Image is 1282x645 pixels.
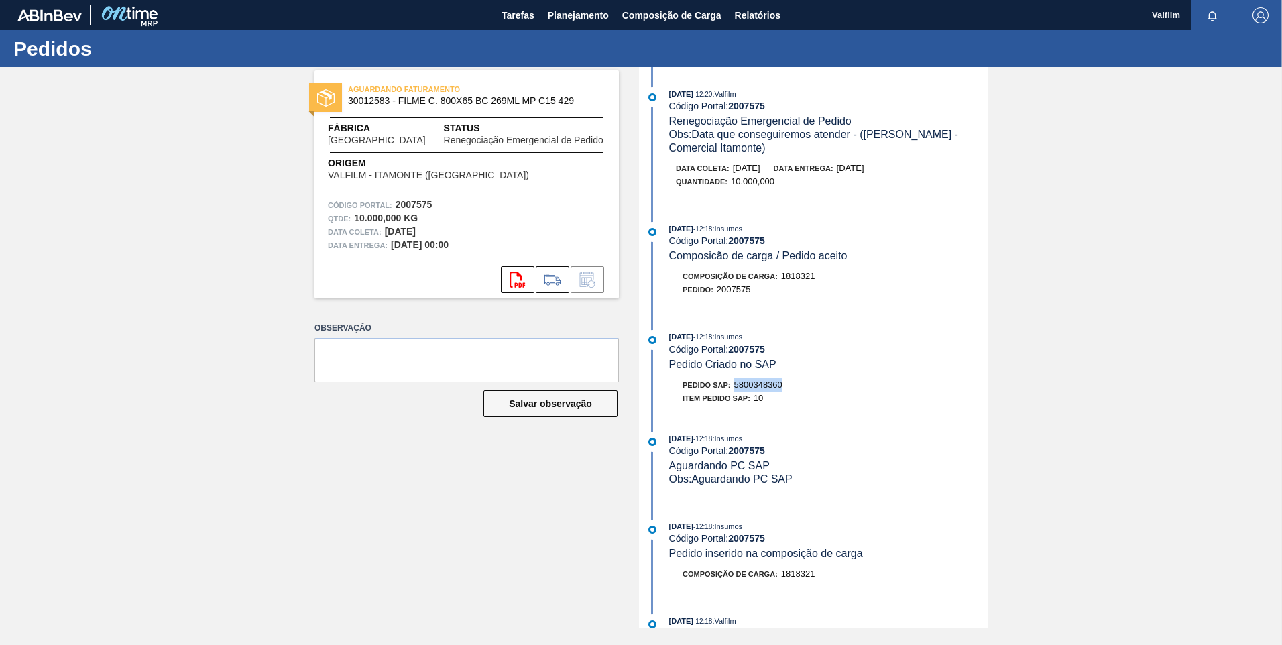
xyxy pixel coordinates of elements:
span: Pedido Criado no SAP [669,359,776,370]
span: Data coleta: [328,225,382,239]
span: Obs: Data que conseguiremos atender - ([PERSON_NAME] - Comercial Itamonte) [669,129,961,154]
span: Renegociação Emergencial de Pedido [444,135,603,145]
div: Código Portal: [669,628,988,638]
span: Obs: Aguardando PC SAP [669,473,793,485]
span: AGUARDANDO FATURAMENTO [348,82,536,96]
span: : Valfilm [712,617,736,625]
span: [DATE] [669,225,693,233]
span: : Valfilm [712,90,736,98]
img: atual [648,526,656,534]
div: Abrir arquivo PDF [501,266,534,293]
div: Código Portal: [669,344,988,355]
span: Origem [328,156,567,170]
span: 10.000,000 [731,176,774,186]
span: [DATE] [837,163,864,173]
span: Planejamento [548,7,609,23]
span: [DATE] [669,333,693,341]
span: Data entrega: [774,164,833,172]
span: - 12:18 [693,435,712,443]
span: Qtde : [328,212,351,225]
span: : Insumos [712,434,742,443]
span: - 12:18 [693,618,712,625]
span: - 12:18 [693,523,712,530]
span: Pedido inserido na composição de carga [669,548,863,559]
span: - 12:20 [693,91,712,98]
strong: 2007575 [728,533,765,544]
strong: 2007575 [728,445,765,456]
span: [DATE] [669,617,693,625]
img: atual [648,336,656,344]
span: - 12:18 [693,333,712,341]
span: Código Portal: [328,198,392,212]
strong: [DATE] [385,226,416,237]
span: : Insumos [712,522,742,530]
span: - 12:18 [693,225,712,233]
span: 10 [754,393,763,403]
strong: 2007575 [728,235,765,246]
span: Data entrega: [328,239,388,252]
div: Código Portal: [669,533,988,544]
span: [DATE] [669,90,693,98]
span: : Insumos [712,225,742,233]
img: TNhmsLtSVTkK8tSr43FrP2fwEKptu5GPRR3wAAAABJRU5ErkJggg== [17,9,82,21]
span: Composição de Carga [622,7,721,23]
strong: 2007575 [728,101,765,111]
img: atual [648,228,656,236]
span: [DATE] [669,522,693,530]
span: Pedido : [683,286,713,294]
h1: Pedidos [13,41,251,56]
span: Quantidade : [676,178,727,186]
strong: 10.000,000 KG [354,213,418,223]
span: Aguardando PC SAP [669,460,770,471]
strong: 2007575 [728,344,765,355]
span: Status [444,121,605,135]
button: Salvar observação [483,390,618,417]
span: Pedido SAP: [683,381,731,389]
span: : Insumos [712,333,742,341]
span: 1818321 [781,271,815,281]
span: VALFILM - ITAMONTE ([GEOGRAPHIC_DATA]) [328,170,529,180]
span: Composição de Carga : [683,272,778,280]
span: Composição de Carga : [683,570,778,578]
img: Logout [1252,7,1269,23]
span: Data coleta: [676,164,730,172]
span: Fábrica [328,121,444,135]
img: atual [648,93,656,101]
div: Código Portal: [669,235,988,246]
span: 30012583 - FILME C. 800X65 BC 269ML MP C15 429 [348,96,591,106]
span: [DATE] [733,163,760,173]
div: Código Portal: [669,101,988,111]
strong: [DATE] 00:00 [391,239,449,250]
span: [DATE] [669,434,693,443]
img: status [317,89,335,107]
div: Informar alteração no pedido [571,266,604,293]
img: atual [648,620,656,628]
span: Relatórios [735,7,780,23]
div: Ir para Composição de Carga [536,266,569,293]
span: Renegociação Emergencial de Pedido [669,115,852,127]
strong: 2007575 [728,628,765,638]
span: Item pedido SAP: [683,394,750,402]
span: Tarefas [502,7,534,23]
button: Notificações [1191,6,1234,25]
div: Código Portal: [669,445,988,456]
span: 5800348360 [734,379,782,390]
span: Composicão de carga / Pedido aceito [669,250,848,261]
strong: 2007575 [396,199,432,210]
span: 2007575 [717,284,751,294]
span: 1818321 [781,569,815,579]
img: atual [648,438,656,446]
span: [GEOGRAPHIC_DATA] [328,135,426,145]
label: Observação [314,318,619,338]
